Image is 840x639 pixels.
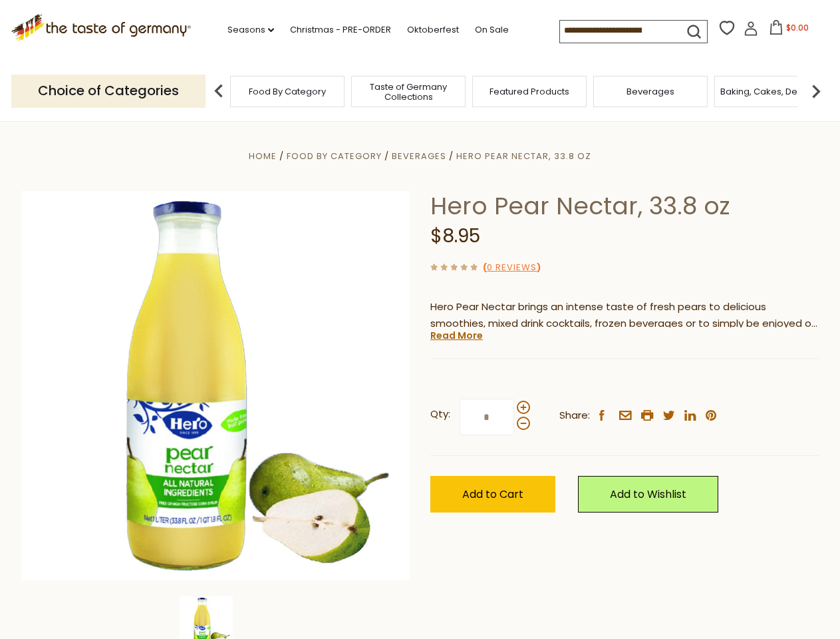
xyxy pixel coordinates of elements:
[803,78,829,105] img: next arrow
[430,299,819,332] p: Hero Pear Nectar brings an intense taste of fresh pears to delicious smoothies, mixed drink cockt...
[21,191,410,580] img: Hero Pear Nectar, 33.8 oz
[227,23,274,37] a: Seasons
[287,150,382,162] a: Food By Category
[430,476,555,513] button: Add to Cart
[430,329,483,342] a: Read More
[206,78,232,105] img: previous arrow
[430,191,819,221] h1: Hero Pear Nectar, 33.8 oz
[355,82,462,102] a: Taste of Germany Collections
[392,150,446,162] a: Beverages
[483,261,541,274] span: ( )
[559,407,590,424] span: Share:
[249,87,326,97] a: Food By Category
[475,23,509,37] a: On Sale
[761,20,817,40] button: $0.00
[462,487,523,502] span: Add to Cart
[249,150,277,162] a: Home
[290,23,391,37] a: Christmas - PRE-ORDER
[456,150,591,162] a: Hero Pear Nectar, 33.8 oz
[627,87,674,97] a: Beverages
[487,261,537,275] a: 0 Reviews
[490,87,569,97] a: Featured Products
[430,406,450,423] strong: Qty:
[430,223,480,249] span: $8.95
[786,22,809,33] span: $0.00
[407,23,459,37] a: Oktoberfest
[11,75,206,107] p: Choice of Categories
[578,476,718,513] a: Add to Wishlist
[460,399,514,435] input: Qty:
[720,87,823,97] a: Baking, Cakes, Desserts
